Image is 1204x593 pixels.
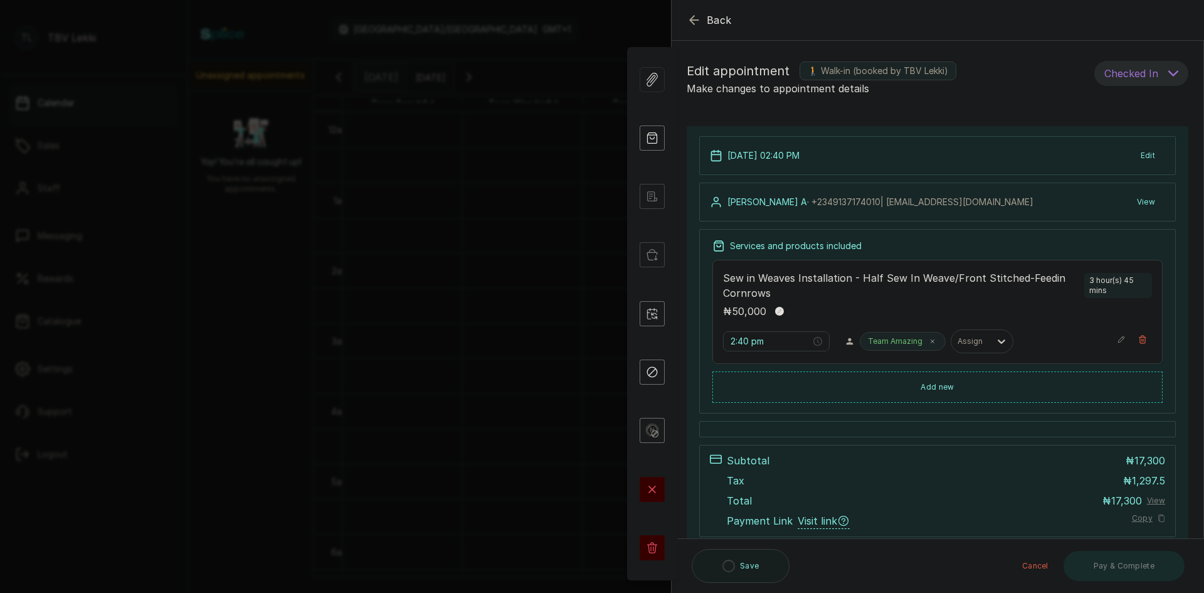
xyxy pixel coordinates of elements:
span: Visit link [798,513,850,529]
button: Checked In [1094,61,1188,86]
button: Pay & Complete [1064,551,1185,581]
p: Subtotal [727,453,769,468]
p: Team Amazing [868,336,922,346]
span: Payment Link [727,513,793,529]
span: 17,300 [1134,454,1165,467]
p: ₦ [1126,453,1165,468]
button: Cancel [1012,551,1059,581]
span: Back [707,13,732,28]
p: Make changes to appointment details [687,81,1089,96]
button: View [1147,496,1165,506]
p: ₦ [1102,493,1142,508]
span: Checked In [1104,66,1158,81]
p: Total [727,493,752,508]
button: View [1127,191,1165,213]
p: [DATE] 02:40 PM [727,149,800,162]
span: Edit appointment [687,61,789,81]
p: Sew in Weaves Installation - Half Sew In Weave/Front Stitched-Feedin Cornrows [723,270,1079,301]
p: Services and products included [730,240,862,252]
p: Tax [727,473,744,488]
input: Select time [731,334,811,348]
span: +234 9137174010 | [EMAIL_ADDRESS][DOMAIN_NAME] [811,196,1033,207]
p: [PERSON_NAME] A · [727,196,1033,208]
button: Copy [1132,513,1165,523]
label: 🚶 Walk-in (booked by TBV Lekki) [800,61,956,80]
button: Add new [712,371,1163,403]
p: ₦ [723,304,766,319]
p: ₦ [1123,473,1165,488]
span: 50,000 [732,305,766,318]
button: Edit [1131,144,1165,167]
span: 1,297.5 [1132,474,1165,487]
button: Back [687,13,732,28]
p: 3 hour(s) 45 mins [1089,275,1147,296]
span: 17,300 [1111,494,1142,507]
button: Save [692,549,789,583]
